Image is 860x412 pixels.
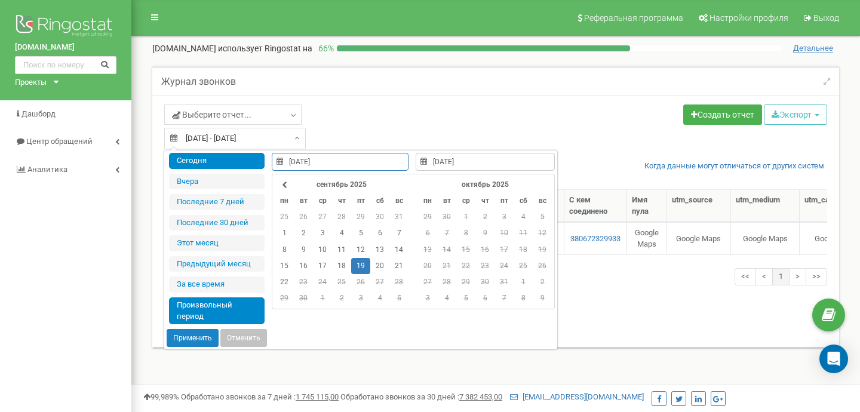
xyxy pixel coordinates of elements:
span: Обработано звонков за 7 дней : [181,392,339,401]
td: 8 [456,225,475,241]
p: [DOMAIN_NAME] [152,42,312,54]
td: 26 [351,274,370,290]
td: 22 [275,274,294,290]
span: 99,989% [143,392,179,401]
a: Создать отчет [683,104,762,125]
li: Последние 7 дней [169,194,265,210]
td: 16 [475,242,494,258]
td: 17 [494,242,514,258]
td: 24 [494,258,514,274]
td: 27 [370,274,389,290]
td: 6 [475,290,494,306]
td: 21 [389,258,408,274]
td: 19 [351,258,370,274]
td: 3 [351,290,370,306]
td: 13 [370,242,389,258]
th: сентябрь 2025 [294,177,389,193]
td: 7 [437,225,456,241]
td: 15 [456,242,475,258]
span: Детальнее [793,44,833,53]
td: 10 [494,225,514,241]
td: 9 [475,225,494,241]
span: Настройки профиля [709,13,788,23]
td: 4 [437,290,456,306]
th: ср [456,193,475,209]
td: 26 [294,209,313,225]
h5: Журнал звонков [161,76,236,87]
th: вт [294,193,313,209]
input: Поиск по номеру [15,56,116,74]
td: 4 [332,225,351,241]
td: 5 [351,225,370,241]
td: 25 [275,209,294,225]
td: 14 [437,242,456,258]
td: 29 [418,209,437,225]
span: Центр обращений [26,137,93,146]
p: 66 % [312,42,337,54]
a: 1 [772,268,790,285]
td: 24 [313,274,332,290]
li: Этот месяц [169,235,265,251]
td: 23 [475,258,494,274]
td: 8 [514,290,533,306]
td: 11 [332,242,351,258]
td: 13 [418,242,437,258]
td: 25 [332,274,351,290]
td: 18 [332,258,351,274]
th: чт [475,193,494,209]
th: пн [275,193,294,209]
td: 2 [332,290,351,306]
td: 27 [418,274,437,290]
td: 3 [418,290,437,306]
td: 30 [475,274,494,290]
span: Дашборд [21,109,56,118]
td: 1 [275,225,294,241]
td: 9 [294,242,313,258]
th: пт [494,193,514,209]
td: 7 [389,225,408,241]
th: сб [370,193,389,209]
a: Выберите отчет... [164,104,302,125]
td: Google Maps [667,222,731,254]
td: 14 [389,242,408,258]
td: 18 [514,242,533,258]
li: Произвольный период [169,297,265,324]
td: 21 [437,258,456,274]
th: чт [332,193,351,209]
th: вс [389,193,408,209]
td: 11 [514,225,533,241]
img: Ringostat logo [15,12,116,42]
th: С кем соединено [564,190,627,222]
th: вс [533,193,552,209]
u: 1 745 115,00 [296,392,339,401]
td: 8 [275,242,294,258]
td: Google Maps [731,222,800,254]
td: 1 [313,290,332,306]
td: 4 [370,290,389,306]
th: utm_source [667,190,731,222]
button: Применить [167,329,219,347]
td: 20 [370,258,389,274]
td: 5 [533,209,552,225]
span: использует Ringostat на [218,44,312,53]
td: 17 [313,258,332,274]
th: пт [351,193,370,209]
div: Open Intercom Messenger [819,345,848,373]
td: 31 [494,274,514,290]
td: 1 [456,209,475,225]
a: Когда данные могут отличаться от других систем [644,161,824,172]
td: 30 [370,209,389,225]
td: 10 [313,242,332,258]
td: 29 [275,290,294,306]
td: 19 [533,242,552,258]
th: октябрь 2025 [437,177,533,193]
td: 16 [294,258,313,274]
th: вт [437,193,456,209]
li: Предыдущий меcяц [169,256,265,272]
td: 12 [533,225,552,241]
li: Сегодня [169,153,265,169]
div: Проекты [15,77,47,88]
th: ср [313,193,332,209]
td: 30 [294,290,313,306]
td: 23 [294,274,313,290]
